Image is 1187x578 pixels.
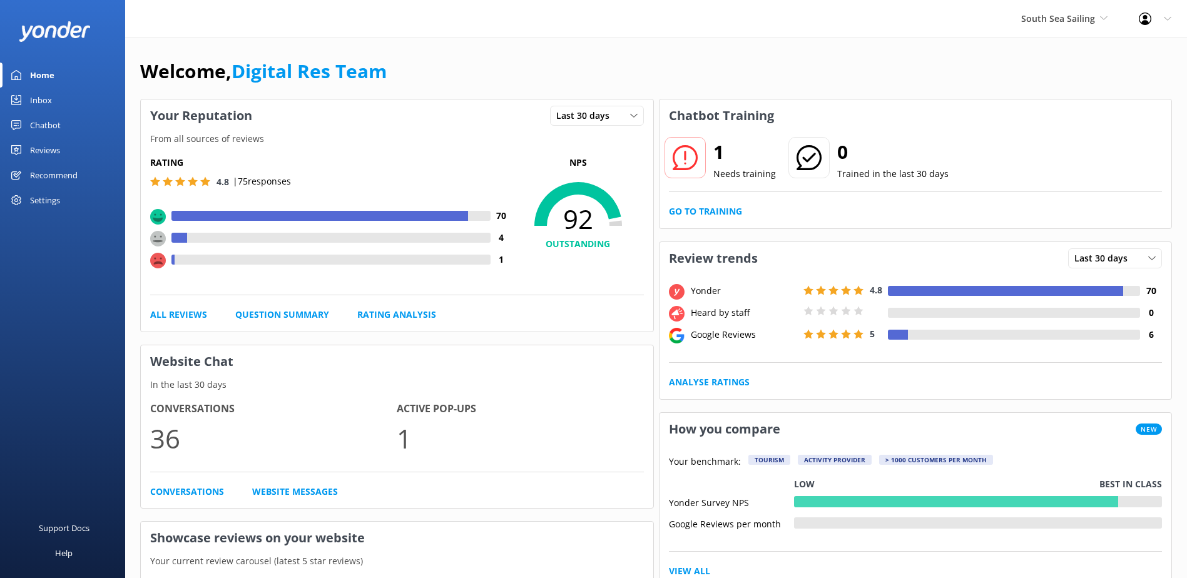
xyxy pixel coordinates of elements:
[141,132,653,146] p: From all sources of reviews
[1099,477,1162,491] p: Best in class
[141,345,653,378] h3: Website Chat
[669,375,750,389] a: Analyse Ratings
[491,209,512,223] h4: 70
[1140,306,1162,320] h4: 0
[669,496,794,507] div: Yonder Survey NPS
[150,401,397,417] h4: Conversations
[150,485,224,499] a: Conversations
[748,455,790,465] div: Tourism
[150,417,397,459] p: 36
[660,99,783,132] h3: Chatbot Training
[150,308,207,322] a: All Reviews
[357,308,436,322] a: Rating Analysis
[794,477,815,491] p: Low
[669,564,710,578] a: View All
[55,540,73,565] div: Help
[837,137,949,167] h2: 0
[491,231,512,245] h4: 4
[141,378,653,392] p: In the last 30 days
[879,455,993,465] div: > 1000 customers per month
[1074,251,1135,265] span: Last 30 days
[688,306,800,320] div: Heard by staff
[669,205,742,218] a: Go to Training
[870,284,882,296] span: 4.8
[252,485,338,499] a: Website Messages
[397,401,643,417] h4: Active Pop-ups
[688,328,800,342] div: Google Reviews
[1021,13,1095,24] span: South Sea Sailing
[512,237,644,251] h4: OUTSTANDING
[141,522,653,554] h3: Showcase reviews on your website
[1140,328,1162,342] h4: 6
[798,455,872,465] div: Activity Provider
[688,284,800,298] div: Yonder
[837,167,949,181] p: Trained in the last 30 days
[713,137,776,167] h2: 1
[669,455,741,470] p: Your benchmark:
[19,21,91,42] img: yonder-white-logo.png
[141,554,653,568] p: Your current review carousel (latest 5 star reviews)
[39,515,89,540] div: Support Docs
[713,167,776,181] p: Needs training
[217,176,229,188] span: 4.8
[669,517,794,529] div: Google Reviews per month
[870,328,875,340] span: 5
[235,308,329,322] a: Question Summary
[30,188,60,213] div: Settings
[397,417,643,459] p: 1
[140,56,387,86] h1: Welcome,
[660,413,790,445] h3: How you compare
[556,109,617,123] span: Last 30 days
[30,88,52,113] div: Inbox
[1136,423,1162,435] span: New
[1140,284,1162,298] h4: 70
[30,63,54,88] div: Home
[30,163,78,188] div: Recommend
[150,156,512,170] h5: Rating
[491,253,512,266] h4: 1
[141,99,262,132] h3: Your Reputation
[512,203,644,235] span: 92
[660,242,767,275] h3: Review trends
[232,58,387,84] a: Digital Res Team
[233,175,291,188] p: | 75 responses
[512,156,644,170] p: NPS
[30,138,60,163] div: Reviews
[30,113,61,138] div: Chatbot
